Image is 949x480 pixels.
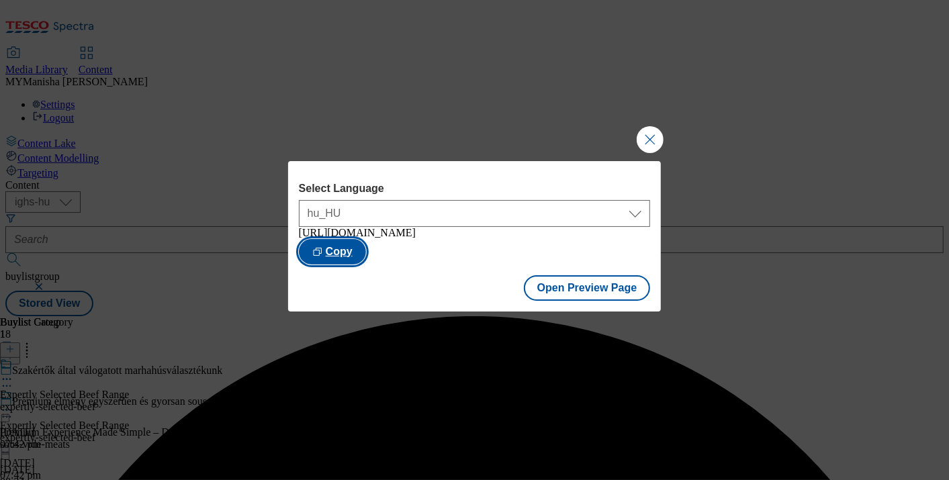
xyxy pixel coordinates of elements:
div: Modal [288,161,662,311]
div: [URL][DOMAIN_NAME] [299,227,651,239]
button: Close Modal [637,126,664,153]
button: Copy [299,239,366,265]
button: Open Preview Page [524,275,651,301]
label: Select Language [299,183,651,195]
